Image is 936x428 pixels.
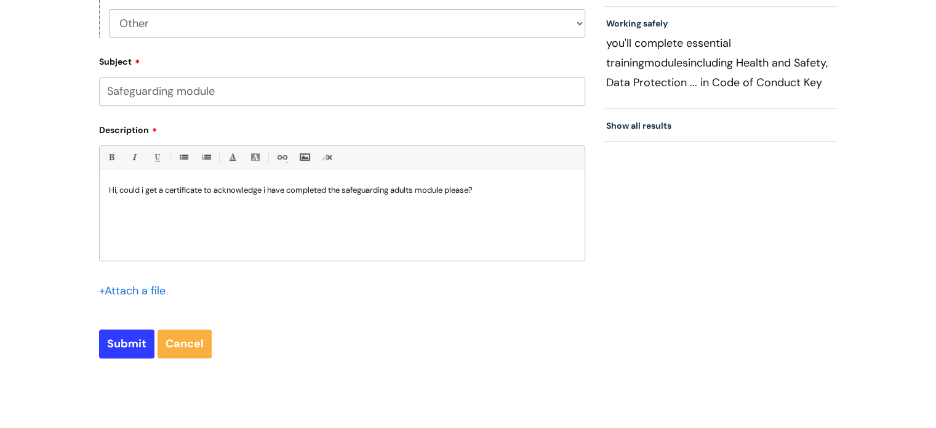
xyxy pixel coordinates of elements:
a: • Unordered List (Ctrl-Shift-7) [175,150,191,165]
a: Show all results [606,120,671,131]
label: Description [99,121,585,135]
p: Hi, could i get a certificate to acknowledge i have completed the safeguarding adults module please? [109,185,575,196]
a: Underline(Ctrl-U) [149,150,164,165]
a: Insert Image... [297,150,312,165]
span: modules [644,55,688,70]
a: Remove formatting (Ctrl-\) [319,150,335,165]
div: Attach a file [99,281,173,301]
a: Italic (Ctrl-I) [126,150,142,165]
label: Subject [99,52,585,67]
a: Font Color [225,150,240,165]
a: Link [274,150,289,165]
a: Back Color [247,150,263,165]
input: Submit [99,329,154,358]
a: Bold (Ctrl-B) [103,150,119,165]
a: 1. Ordered List (Ctrl-Shift-8) [198,150,214,165]
a: Working safely [606,18,668,29]
p: you'll complete essential training including Health and Safety, Data Protection ... in Code of Co... [606,33,835,92]
a: Cancel [158,329,212,358]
